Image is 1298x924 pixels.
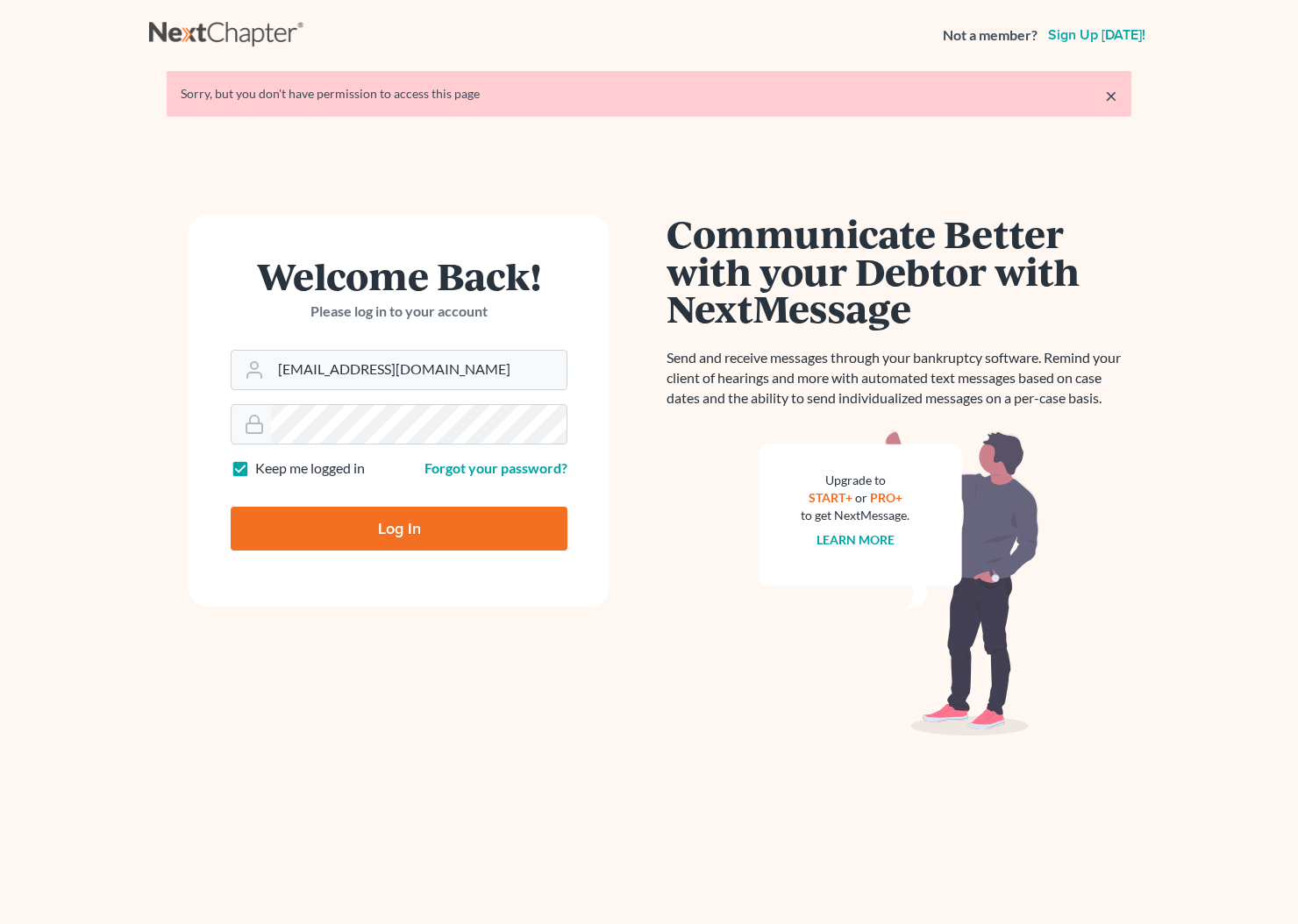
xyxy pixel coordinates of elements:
[801,472,909,489] div: Upgrade to
[870,490,902,505] a: PRO+
[271,351,567,389] input: Email Address
[231,257,567,295] h1: Welcome Back!
[855,490,867,505] span: or
[759,430,1039,736] img: nextmessage_bg-59042aed3d76b12b5cd301f8e5b87938c9018125f34e5fa2b7a6b67550977c72.svg
[667,348,1131,409] p: Send and receive messages through your bankruptcy software. Remind your client of hearings and mo...
[1045,28,1149,42] a: Sign up [DATE]!
[943,25,1038,46] strong: Not a member?
[231,507,567,551] input: Log In
[1105,85,1117,106] a: ×
[255,458,365,479] label: Keep me logged in
[667,215,1131,327] h1: Communicate Better with your Debtor with NextMessage
[181,85,1117,103] div: Sorry, but you don't have permission to access this page
[817,532,895,547] a: Learn more
[231,302,567,322] p: Please log in to your account
[809,490,852,505] a: START+
[424,459,567,476] a: Forgot your password?
[801,507,909,524] div: to get NextMessage.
